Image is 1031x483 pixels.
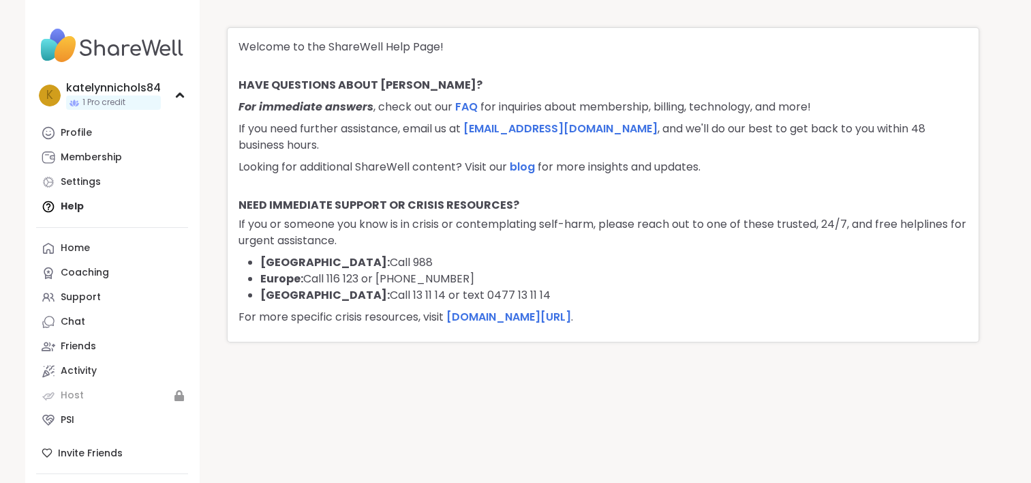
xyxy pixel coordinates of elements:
[61,266,109,280] div: Coaching
[36,121,188,145] a: Profile
[260,254,968,271] li: Call 988
[238,121,968,153] p: If you need further assistance, email us at , and we'll do our best to get back to you within 48 ...
[61,364,97,378] div: Activity
[260,287,390,303] b: [GEOGRAPHIC_DATA]:
[36,261,188,285] a: Coaching
[260,271,968,287] li: Call 116 123 or [PHONE_NUMBER]
[61,291,101,304] div: Support
[238,99,373,115] span: For immediate answers
[36,145,188,170] a: Membership
[36,310,188,334] a: Chat
[61,151,122,164] div: Membership
[238,159,968,175] p: Looking for additional ShareWell content? Visit our for more insights and updates.
[36,359,188,383] a: Activity
[61,389,84,402] div: Host
[61,413,74,427] div: PSI
[510,159,535,175] a: blog
[66,80,161,96] div: katelynnichols84
[260,271,303,287] b: Europe:
[82,97,125,108] span: 1 Pro credit
[36,334,188,359] a: Friends
[238,309,968,325] p: For more specific crisis resources, visit .
[238,99,968,115] p: , check out our for inquiries about membership, billing, technology, and more!
[36,236,188,261] a: Home
[61,241,90,255] div: Home
[61,126,92,140] div: Profile
[36,170,188,194] a: Settings
[61,175,101,189] div: Settings
[238,197,968,216] h4: NEED IMMEDIATE SUPPORT OR CRISIS RESOURCES?
[46,87,53,104] span: k
[455,99,478,115] a: FAQ
[238,77,968,99] h4: HAVE QUESTIONS ABOUT [PERSON_NAME]?
[238,216,968,249] p: If you or someone you know is in crisis or contemplating self-harm, please reach out to one of th...
[36,383,188,408] a: Host
[36,22,188,70] img: ShareWell Nav Logo
[36,285,188,310] a: Support
[36,441,188,465] div: Invite Friends
[260,287,968,304] li: Call 13 11 14 or text 0477 13 11 14
[36,408,188,433] a: PSI
[463,121,658,136] a: [EMAIL_ADDRESS][DOMAIN_NAME]
[61,340,96,353] div: Friends
[446,309,571,325] a: [DOMAIN_NAME][URL]
[61,315,85,329] div: Chat
[238,39,968,55] p: Welcome to the ShareWell Help Page!
[260,254,390,270] b: [GEOGRAPHIC_DATA]:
